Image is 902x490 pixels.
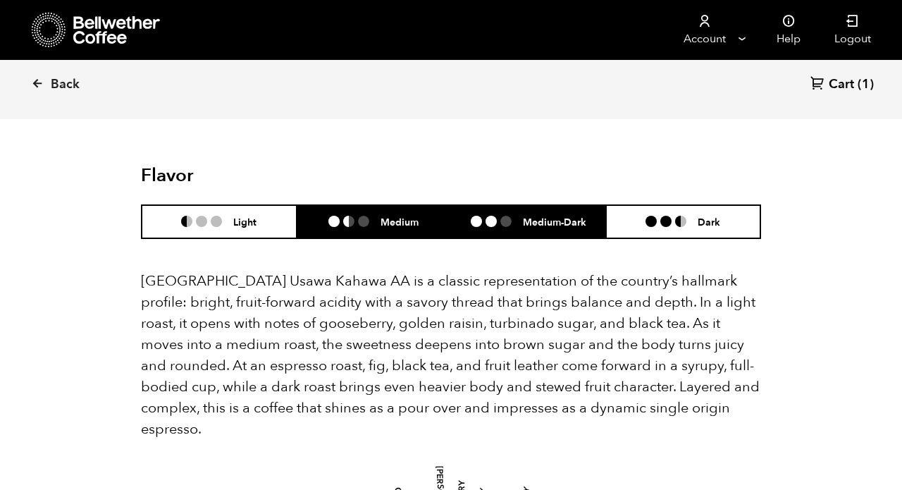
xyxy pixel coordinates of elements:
[141,165,347,187] h2: Flavor
[381,216,419,228] h6: Medium
[698,216,720,228] h6: Dark
[810,75,874,94] a: Cart (1)
[51,76,80,93] span: Back
[858,76,874,93] span: (1)
[523,216,586,228] h6: Medium-Dark
[829,76,854,93] span: Cart
[141,271,761,440] p: [GEOGRAPHIC_DATA] Usawa Kahawa AA is a classic representation of the country’s hallmark profile: ...
[233,216,257,228] h6: Light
